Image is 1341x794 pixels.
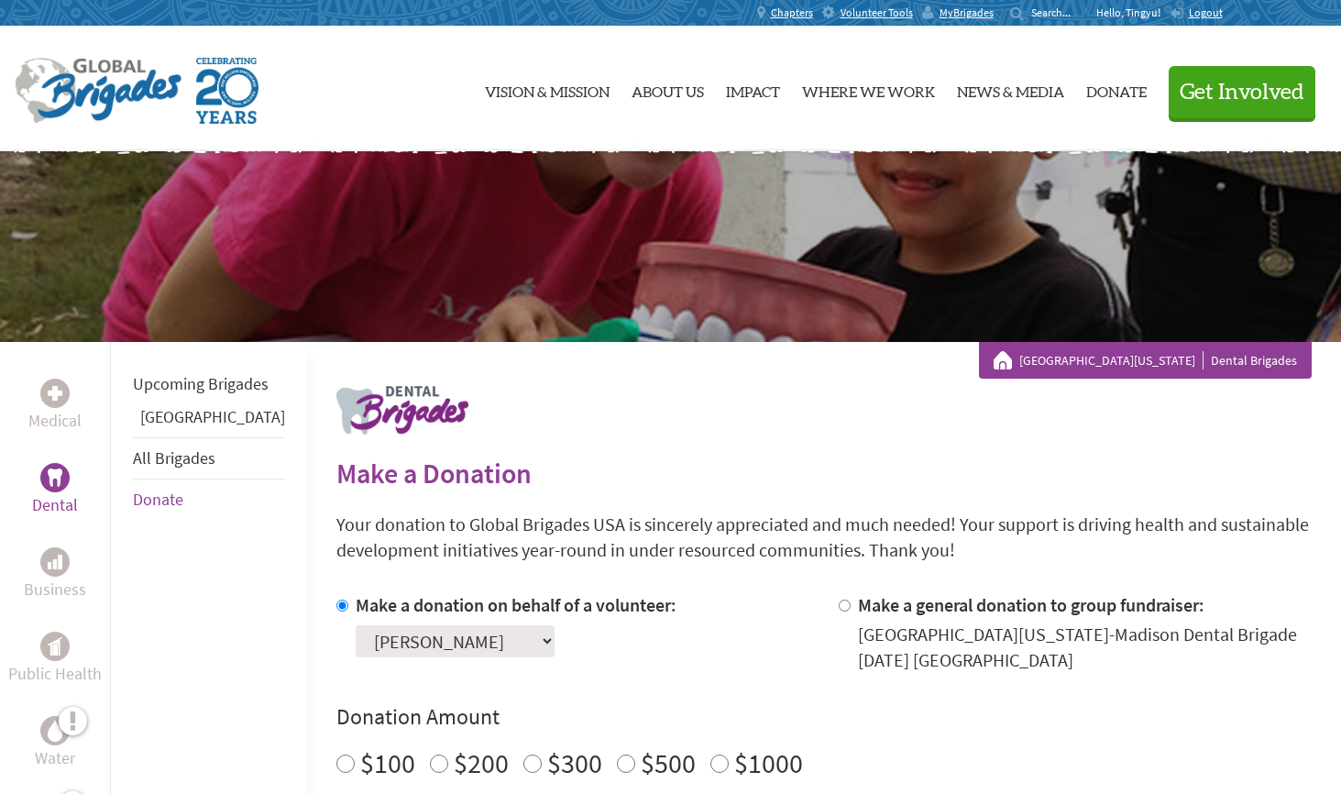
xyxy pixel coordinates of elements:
a: Where We Work [802,41,935,137]
img: Water [48,720,62,741]
li: Guatemala [133,404,285,437]
div: Medical [40,379,70,408]
button: Get Involved [1169,66,1315,118]
a: Vision & Mission [485,41,610,137]
div: Business [40,547,70,577]
li: Upcoming Brigades [133,364,285,404]
a: WaterWater [35,716,75,771]
a: [GEOGRAPHIC_DATA] [140,406,285,427]
p: Water [35,745,75,771]
p: Hello, Tingyu! [1096,6,1170,20]
p: Your donation to Global Brigades USA is sincerely appreciated and much needed! Your support is dr... [336,512,1312,563]
div: Water [40,716,70,745]
span: MyBrigades [940,6,994,20]
img: Business [48,555,62,569]
a: Logout [1170,6,1223,20]
label: $100 [360,745,415,780]
span: Chapters [771,6,813,20]
span: Get Involved [1180,82,1304,104]
span: Volunteer Tools [841,6,913,20]
img: Global Brigades Logo [15,58,181,124]
li: Donate [133,480,285,520]
a: Public HealthPublic Health [8,632,102,687]
a: [GEOGRAPHIC_DATA][US_STATE] [1019,351,1204,369]
label: $200 [454,745,509,780]
p: Public Health [8,661,102,687]
h2: Make a Donation [336,457,1312,490]
h4: Donation Amount [336,702,1312,732]
img: Public Health [48,637,62,656]
div: [GEOGRAPHIC_DATA][US_STATE]-Madison Dental Brigade [DATE] [GEOGRAPHIC_DATA] [858,622,1312,673]
a: About Us [632,41,704,137]
label: $500 [641,745,696,780]
a: DentalDental [32,463,78,518]
a: Upcoming Brigades [133,373,269,394]
a: All Brigades [133,447,215,469]
label: $1000 [734,745,803,780]
a: Donate [1086,41,1147,137]
img: Medical [48,386,62,401]
input: Search... [1031,6,1083,19]
a: MedicalMedical [28,379,82,434]
img: Dental [48,469,62,486]
a: BusinessBusiness [24,547,86,602]
label: Make a general donation to group fundraiser: [858,593,1204,616]
label: Make a donation on behalf of a volunteer: [356,593,676,616]
label: $300 [547,745,602,780]
img: Global Brigades Celebrating 20 Years [196,58,258,124]
div: Public Health [40,632,70,661]
li: All Brigades [133,437,285,480]
span: Logout [1189,6,1223,19]
a: News & Media [957,41,1064,137]
img: logo-dental.png [336,386,468,435]
div: Dental Brigades [994,351,1297,369]
p: Business [24,577,86,602]
a: Impact [726,41,780,137]
p: Medical [28,408,82,434]
div: Dental [40,463,70,492]
p: Dental [32,492,78,518]
a: Donate [133,489,183,510]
